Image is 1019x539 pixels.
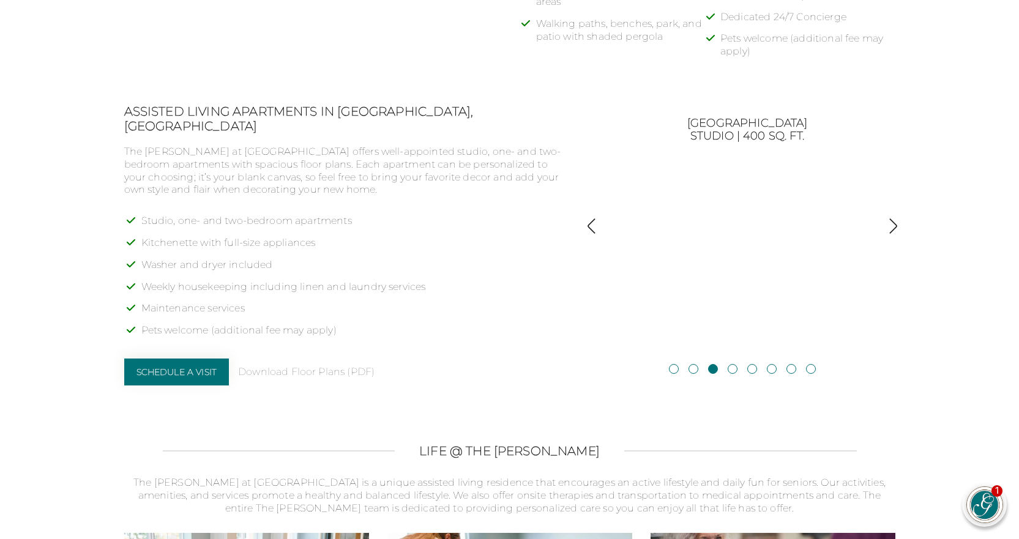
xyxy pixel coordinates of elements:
div: 1 [991,485,1002,496]
a: Download Floor Plans (PDF) [238,366,375,379]
h2: LIFE @ THE [PERSON_NAME] [419,444,600,458]
button: Show next [885,218,901,237]
img: avatar [967,487,1002,522]
li: Dedicated 24/7 Concierge [720,11,895,33]
h2: Assisted Living Apartments in [GEOGRAPHIC_DATA], [GEOGRAPHIC_DATA] [124,104,566,133]
p: The [PERSON_NAME] at [GEOGRAPHIC_DATA] is a unique assisted living residence that encourages an a... [124,477,895,515]
li: Washer and dryer included [141,259,566,281]
img: Show previous [583,218,600,234]
p: The [PERSON_NAME] at [GEOGRAPHIC_DATA] offers well-appointed studio, one- and two-bedroom apartme... [124,146,566,196]
a: Schedule a Visit [124,359,230,385]
li: Walking paths, benches, park, and patio with shaded pergola [536,18,711,53]
li: Studio, one- and two-bedroom apartments [141,215,566,237]
img: Show next [885,218,901,234]
h3: [GEOGRAPHIC_DATA] Studio | 400 sq. ft. [610,117,885,143]
li: Pets welcome (additional fee may apply) [141,324,566,346]
li: Pets welcome (additional fee may apply) [720,32,895,67]
li: Maintenance services [141,302,566,324]
li: Weekly housekeeping including linen and laundry services [141,281,566,303]
li: Kitchenette with full-size appliances [141,237,566,259]
button: Show previous [583,218,600,237]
